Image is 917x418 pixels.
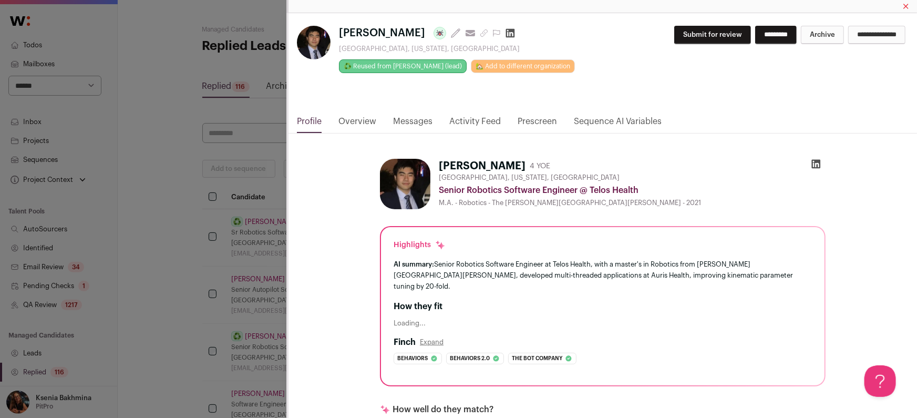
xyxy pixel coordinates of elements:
[471,59,575,73] a: 🏡 Add to different organization
[394,261,434,268] span: AI summary:
[574,115,662,133] a: Sequence AI Variables
[380,159,430,209] img: 13e2c4f34b9c5e87cdf1f508e0cb000dac09d2f8534451fd831ef02a1e1fd235
[394,336,416,349] h2: Finch
[512,353,562,364] span: The bot company
[397,353,428,364] span: Behaviors
[439,174,620,182] span: [GEOGRAPHIC_DATA], [US_STATE], [GEOGRAPHIC_DATA]
[339,45,575,53] div: [GEOGRAPHIC_DATA], [US_STATE], [GEOGRAPHIC_DATA]
[338,115,376,133] a: Overview
[439,199,826,207] div: M.A. - Robotics - The [PERSON_NAME][GEOGRAPHIC_DATA][PERSON_NAME] - 2021
[394,300,812,313] h2: How they fit
[339,59,467,73] a: ♻️ Reused from [PERSON_NAME] (lead)
[801,26,844,44] button: Archive
[297,26,331,59] img: 13e2c4f34b9c5e87cdf1f508e0cb000dac09d2f8534451fd831ef02a1e1fd235
[393,115,432,133] a: Messages
[530,161,550,171] div: 4 YOE
[339,26,425,40] span: [PERSON_NAME]
[393,403,493,416] p: How well do they match?
[450,353,490,364] span: Behaviors 2.0
[674,26,751,44] button: Submit for review
[439,159,526,174] h1: [PERSON_NAME]
[518,115,557,133] a: Prescreen
[449,115,501,133] a: Activity Feed
[864,365,896,397] iframe: Help Scout Beacon - Open
[297,115,322,133] a: Profile
[394,259,812,292] div: Senior Robotics Software Engineer at Telos Health, with a master's in Robotics from [PERSON_NAME]...
[420,338,444,346] button: Expand
[394,240,446,250] div: Highlights
[439,184,826,197] div: Senior Robotics Software Engineer @ Telos Health
[394,319,812,328] div: Loading...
